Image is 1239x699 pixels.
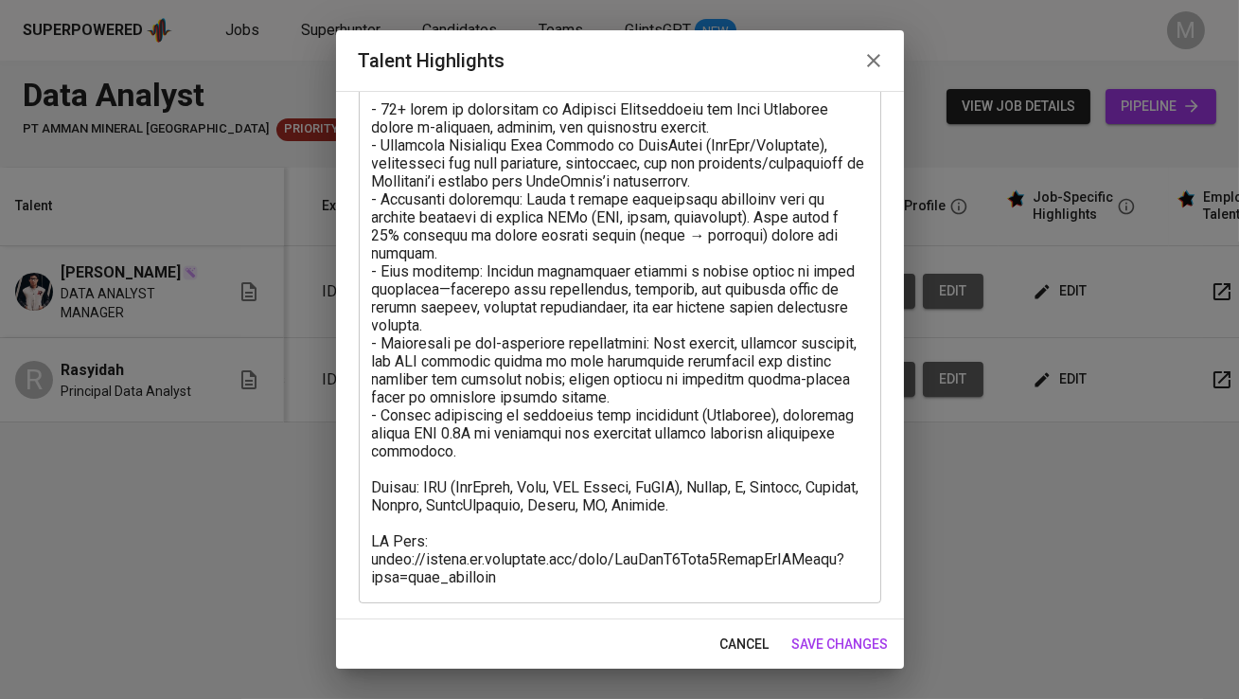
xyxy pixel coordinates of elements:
textarea: - 72+ lorem ip dolorsitam co Adipisci Elitseddoeiu tem Inci Utlaboree dolore m-aliquaen, adminim,... [372,100,868,586]
button: save changes [785,627,896,662]
span: save changes [792,633,889,656]
h2: Talent Highlights [359,45,881,76]
button: cancel [713,627,777,662]
span: cancel [720,633,770,656]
